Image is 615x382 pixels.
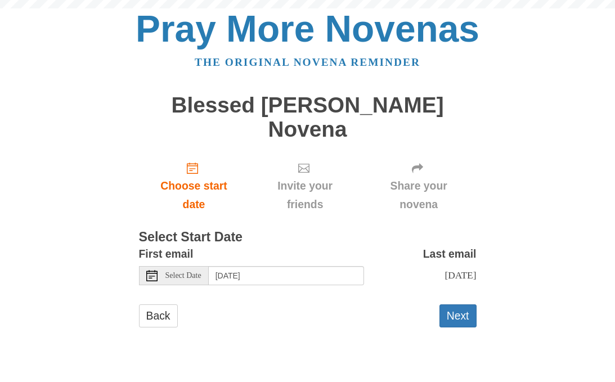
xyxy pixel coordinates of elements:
button: Next [439,304,477,327]
span: Choose start date [150,177,238,214]
h1: Blessed [PERSON_NAME] Novena [139,93,477,141]
h3: Select Start Date [139,230,477,245]
a: Pray More Novenas [136,8,479,50]
span: Select Date [165,272,201,280]
div: Click "Next" to confirm your start date first. [249,152,361,219]
span: [DATE] [445,269,476,281]
a: Back [139,304,178,327]
span: Share your novena [372,177,465,214]
label: Last email [423,245,477,263]
a: Choose start date [139,152,249,219]
a: The original novena reminder [195,56,420,68]
label: First email [139,245,194,263]
span: Invite your friends [260,177,349,214]
div: Click "Next" to confirm your start date first. [361,152,477,219]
